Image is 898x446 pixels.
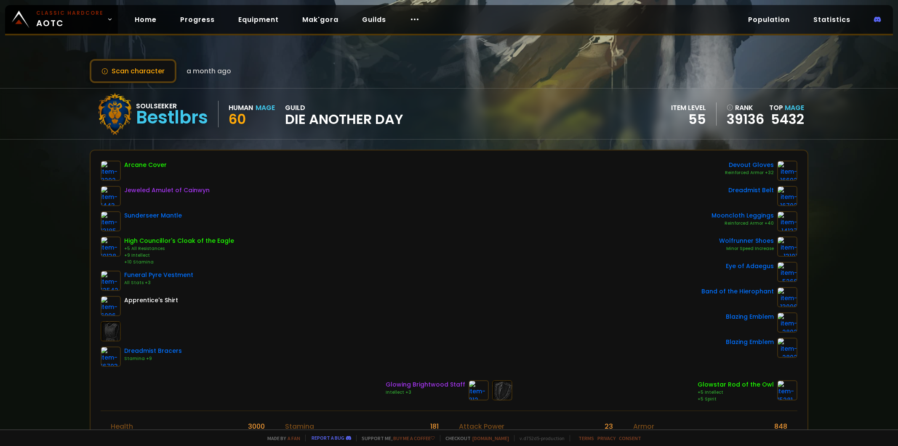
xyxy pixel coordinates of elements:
img: item-10138 [101,236,121,257]
span: 60 [229,110,246,129]
div: Mage [256,102,275,113]
div: 23 [605,421,613,432]
a: Progress [173,11,221,28]
div: 181 [430,421,439,432]
div: Intellect +3 [386,389,465,396]
div: Health [111,421,133,432]
span: Checkout [440,435,509,441]
img: item-2802 [777,338,797,358]
a: Statistics [807,11,857,28]
div: 55 [671,113,706,126]
img: item-5266 [777,262,797,282]
a: Population [741,11,797,28]
div: Glowing Brightwood Staff [386,380,465,389]
div: 3000 [248,421,265,432]
div: rank [727,102,764,113]
div: Wolfrunner Shoes [719,236,774,245]
img: item-13096 [777,287,797,307]
img: item-16692 [777,161,797,181]
a: Mak'gora [296,11,345,28]
div: Jeweled Amulet of Cainwyn [124,186,210,195]
a: Equipment [232,11,285,28]
span: Support me, [356,435,435,441]
span: Mage [785,103,804,113]
a: Guilds [355,11,393,28]
div: High Councillor's Cloak of the Eagle [124,236,234,245]
img: item-812 [469,380,489,400]
div: Dreadmist Bracers [124,347,182,355]
div: Minor Speed Increase [719,245,774,252]
a: 5432 [771,110,804,129]
div: item level [671,102,706,113]
img: item-12542 [101,271,121,291]
div: Armor [633,421,654,432]
div: Stamina +9 [124,355,182,362]
a: Privacy [597,435,616,441]
div: Sunderseer Mantle [124,211,182,220]
a: Buy me a coffee [393,435,435,441]
div: Eye of Adaegus [726,262,774,271]
div: +5 Spirit [698,396,774,403]
div: +10 Stamina [124,259,234,266]
div: 848 [774,421,787,432]
img: item-8292 [101,161,121,181]
div: Blazing Emblem [726,338,774,347]
a: Home [128,11,163,28]
img: item-16702 [777,186,797,206]
img: item-1443 [101,186,121,206]
span: Die Another Day [285,113,403,126]
div: Glowstar Rod of the Owl [698,380,774,389]
a: Consent [619,435,641,441]
div: Mooncloth Leggings [711,211,774,220]
div: Arcane Cover [124,161,167,169]
a: Report a bug [312,435,344,441]
div: Attack Power [459,421,504,432]
a: 39136 [727,113,764,126]
div: Band of the Hierophant [701,287,774,296]
div: Funeral Pyre Vestment [124,271,193,279]
div: Top [769,102,804,113]
div: Human [229,102,253,113]
span: a month ago [187,66,231,76]
div: Blazing Emblem [726,312,774,321]
div: All Stats +3 [124,279,193,286]
img: item-13185 [101,211,121,231]
a: a fan [288,435,300,441]
div: Bestlbrs [136,111,208,124]
div: Devout Gloves [725,161,774,169]
div: guild [285,102,403,126]
img: item-13101 [777,236,797,257]
span: v. d752d5 - production [514,435,565,441]
button: Scan character [90,59,176,83]
div: Dreadmist Belt [728,186,774,195]
img: item-15281 [777,380,797,400]
span: AOTC [36,9,104,30]
small: Classic Hardcore [36,9,104,17]
div: +5 Intellect [698,389,774,396]
img: item-2802 [777,312,797,333]
a: Classic HardcoreAOTC [5,5,118,34]
img: item-16703 [101,347,121,367]
img: item-6096 [101,296,121,316]
div: Apprentice's Shirt [124,296,178,305]
a: [DOMAIN_NAME] [472,435,509,441]
div: Reinforced Armor +40 [711,220,774,227]
img: item-14137 [777,211,797,231]
div: +9 Intellect [124,252,234,259]
div: Stamina [285,421,314,432]
div: Soulseeker [136,101,208,111]
span: Made by [262,435,300,441]
a: Terms [578,435,594,441]
div: Reinforced Armor +32 [725,169,774,176]
div: +5 All Resistances [124,245,234,252]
